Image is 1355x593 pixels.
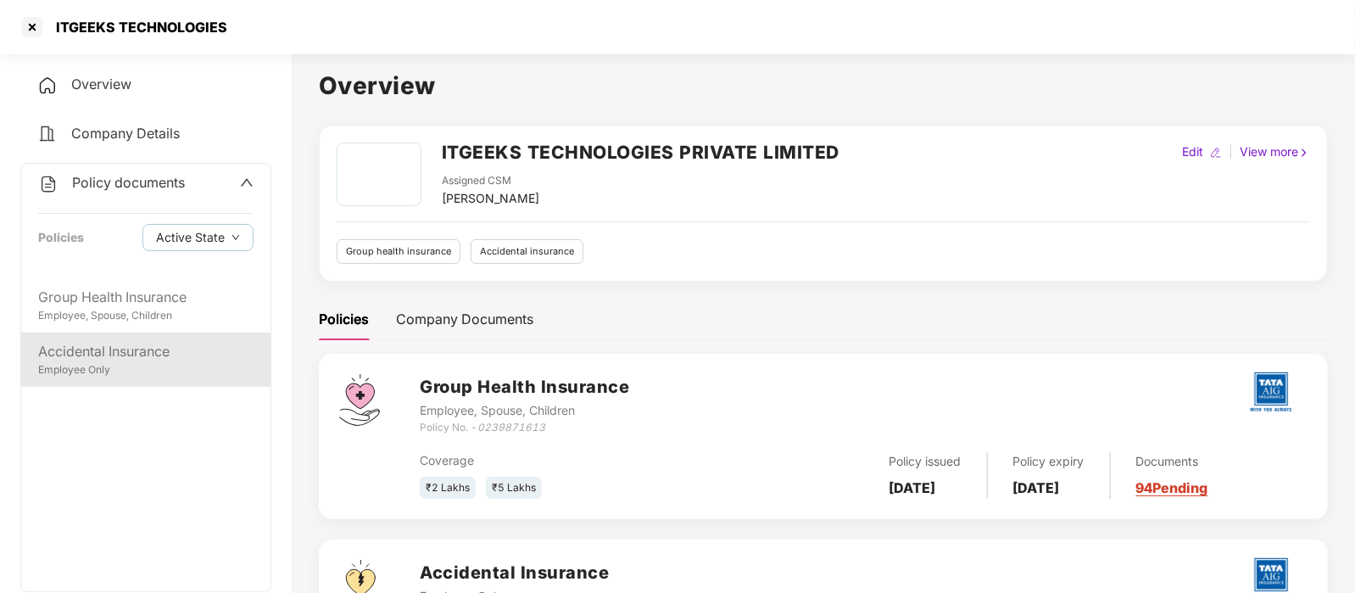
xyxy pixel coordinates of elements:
span: Overview [71,76,131,92]
img: rightIcon [1298,147,1310,159]
a: 94 Pending [1136,479,1208,496]
div: Policy expiry [1013,452,1085,471]
div: | [1225,143,1236,161]
div: Group Health Insurance [38,287,254,308]
img: editIcon [1210,147,1222,159]
span: Policy documents [72,174,185,191]
div: Accidental insurance [471,239,583,264]
b: [DATE] [889,479,936,496]
h3: Group Health Insurance [420,374,629,400]
div: Documents [1136,452,1208,471]
div: Employee Only [38,362,254,378]
span: down [231,233,240,243]
b: [DATE] [1013,479,1060,496]
div: Group health insurance [337,239,460,264]
i: 0239871613 [477,421,545,434]
img: svg+xml;base64,PHN2ZyB4bWxucz0iaHR0cDovL3d3dy53My5vcmcvMjAwMC9zdmciIHdpZHRoPSIyNCIgaGVpZ2h0PSIyNC... [37,76,58,96]
div: Employee, Spouse, Children [420,401,629,420]
img: svg+xml;base64,PHN2ZyB4bWxucz0iaHR0cDovL3d3dy53My5vcmcvMjAwMC9zdmciIHdpZHRoPSIyNCIgaGVpZ2h0PSIyNC... [38,174,59,194]
h3: Accidental Insurance [420,560,609,586]
img: svg+xml;base64,PHN2ZyB4bWxucz0iaHR0cDovL3d3dy53My5vcmcvMjAwMC9zdmciIHdpZHRoPSIyNCIgaGVpZ2h0PSIyNC... [37,124,58,144]
h1: Overview [319,67,1328,104]
div: Company Documents [396,309,533,330]
span: Active State [156,228,225,247]
div: ₹2 Lakhs [420,477,476,500]
div: Coverage [420,451,716,470]
img: tatag.png [1241,362,1301,422]
div: View more [1236,143,1313,161]
div: Edit [1179,143,1207,161]
div: Policy issued [889,452,962,471]
img: svg+xml;base64,PHN2ZyB4bWxucz0iaHR0cDovL3d3dy53My5vcmcvMjAwMC9zdmciIHdpZHRoPSI0Ny43MTQiIGhlaWdodD... [339,374,380,426]
div: ITGEEKS TECHNOLOGIES [46,19,227,36]
div: Assigned CSM [442,173,539,189]
div: Employee, Spouse, Children [38,308,254,324]
span: Company Details [71,125,180,142]
div: Accidental Insurance [38,341,254,362]
div: ₹5 Lakhs [486,477,542,500]
h2: ITGEEKS TECHNOLOGIES PRIVATE LIMITED [442,138,839,166]
div: Policy No. - [420,420,629,436]
div: Policies [38,228,84,247]
div: Policies [319,309,369,330]
button: Active Statedown [142,224,254,251]
span: up [240,176,254,189]
div: [PERSON_NAME] [442,189,539,208]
